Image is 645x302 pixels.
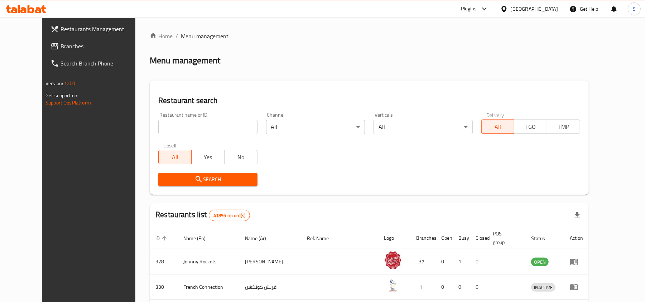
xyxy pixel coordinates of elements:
span: OPEN [531,258,549,266]
span: 1.0.0 [64,79,75,88]
span: Ref. Name [307,234,338,243]
a: Search Branch Phone [45,55,150,72]
td: 328 [150,249,178,274]
span: INACTIVE [531,283,555,292]
span: TMP [550,122,577,132]
td: Johnny Rockets [178,249,239,274]
span: TGO [517,122,544,132]
img: Johnny Rockets [384,251,402,269]
span: Menu management [181,32,228,40]
div: [GEOGRAPHIC_DATA] [511,5,558,13]
span: Version: [45,79,63,88]
nav: breadcrumb [150,32,589,40]
th: Busy [453,227,470,249]
span: Get support on: [45,91,78,100]
button: All [481,120,515,134]
span: S [633,5,636,13]
h2: Menu management [150,55,220,66]
td: 0 [435,274,453,300]
span: Name (Ar) [245,234,275,243]
div: All [266,120,365,134]
span: Name (En) [183,234,215,243]
a: Support.OpsPlatform [45,98,91,107]
div: Total records count [209,210,250,221]
td: 330 [150,274,178,300]
li: / [175,32,178,40]
th: Logo [378,227,410,249]
th: Action [564,227,589,249]
td: فرنش كونكشن [239,274,302,300]
td: 37 [410,249,435,274]
td: 1 [453,249,470,274]
th: Open [435,227,453,249]
span: ID [155,234,169,243]
th: Closed [470,227,487,249]
span: Restaurants Management [61,25,144,33]
td: 0 [470,249,487,274]
td: 0 [453,274,470,300]
div: Export file [569,207,586,224]
td: French Connection [178,274,239,300]
td: 1 [410,274,435,300]
span: 41895 record(s) [209,212,250,219]
button: TGO [514,120,547,134]
label: Upsell [163,143,177,148]
button: Search [158,173,257,186]
div: Plugins [461,5,477,13]
span: Search Branch Phone [61,59,144,68]
a: Branches [45,38,150,55]
div: INACTIVE [531,283,555,292]
a: Restaurants Management [45,20,150,38]
img: French Connection [384,277,402,294]
input: Search for restaurant name or ID.. [158,120,257,134]
h2: Restaurant search [158,95,580,106]
th: Branches [410,227,435,249]
td: [PERSON_NAME] [239,249,302,274]
div: Menu [570,257,583,266]
td: 0 [470,274,487,300]
a: Home [150,32,173,40]
span: Yes [194,152,222,162]
button: No [224,150,257,164]
div: All [374,120,472,134]
span: Status [531,234,554,243]
span: All [485,122,512,132]
span: Search [164,175,251,184]
td: 0 [435,249,453,274]
button: TMP [547,120,580,134]
button: Yes [191,150,225,164]
h2: Restaurants list [155,209,250,221]
div: Menu [570,283,583,291]
button: All [158,150,192,164]
span: POS group [493,229,517,247]
span: All [162,152,189,162]
span: No [227,152,255,162]
label: Delivery [486,112,504,117]
span: Branches [61,42,144,50]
